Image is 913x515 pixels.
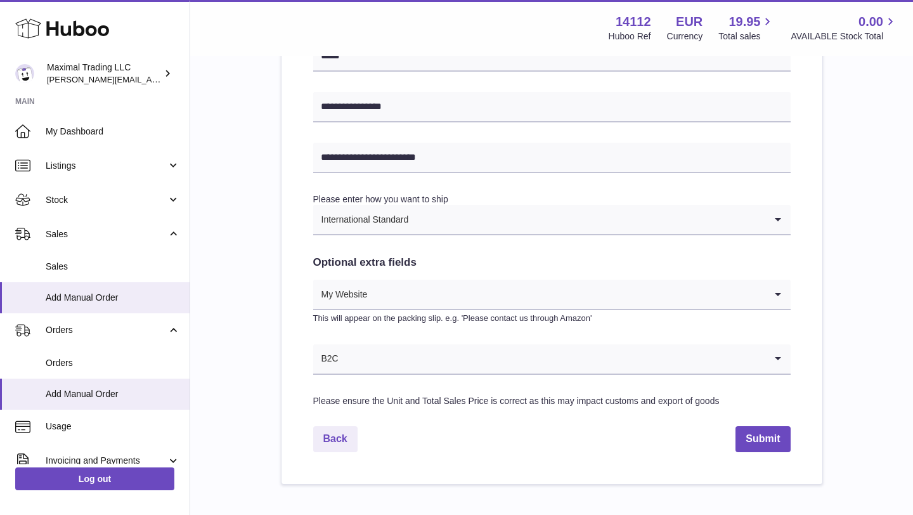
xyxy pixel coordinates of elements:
[313,205,410,234] span: International Standard
[46,455,167,467] span: Invoicing and Payments
[46,160,167,172] span: Listings
[718,30,775,42] span: Total sales
[791,30,898,42] span: AVAILABLE Stock Total
[46,194,167,206] span: Stock
[140,75,214,83] div: Keywords by Traffic
[616,13,651,30] strong: 14112
[46,357,180,369] span: Orders
[313,194,448,204] label: Please enter how you want to ship
[313,313,791,324] p: This will appear on the packing slip. e.g. 'Please contact us through Amazon'
[34,74,44,84] img: tab_domain_overview_orange.svg
[313,426,358,452] a: Back
[368,280,765,309] input: Search for option
[313,395,791,407] div: Please ensure the Unit and Total Sales Price is correct as this may impact customs and export of ...
[791,13,898,42] a: 0.00 AVAILABLE Stock Total
[313,256,791,270] h2: Optional extra fields
[858,13,883,30] span: 0.00
[126,74,136,84] img: tab_keywords_by_traffic_grey.svg
[46,388,180,400] span: Add Manual Order
[20,20,30,30] img: logo_orange.svg
[46,420,180,433] span: Usage
[36,20,62,30] div: v 4.0.25
[20,33,30,43] img: website_grey.svg
[313,344,339,374] span: B2C
[339,344,765,374] input: Search for option
[47,74,254,84] span: [PERSON_NAME][EMAIL_ADDRESS][DOMAIN_NAME]
[313,344,791,375] div: Search for option
[46,292,180,304] span: Add Manual Order
[735,426,790,452] button: Submit
[313,205,791,235] div: Search for option
[46,126,180,138] span: My Dashboard
[718,13,775,42] a: 19.95 Total sales
[46,261,180,273] span: Sales
[313,280,791,310] div: Search for option
[47,62,161,86] div: Maximal Trading LLC
[313,280,368,309] span: My Website
[48,75,113,83] div: Domain Overview
[728,13,760,30] span: 19.95
[46,228,167,240] span: Sales
[609,30,651,42] div: Huboo Ref
[15,467,174,490] a: Log out
[667,30,703,42] div: Currency
[15,64,34,83] img: scott@scottkanacher.com
[409,205,765,234] input: Search for option
[46,324,167,336] span: Orders
[676,13,703,30] strong: EUR
[33,33,139,43] div: Domain: [DOMAIN_NAME]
